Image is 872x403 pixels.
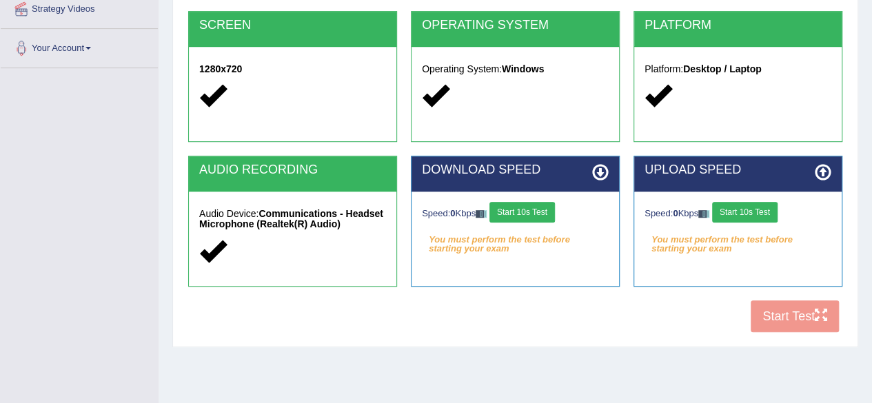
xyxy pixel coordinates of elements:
img: ajax-loader-fb-connection.gif [476,210,487,218]
h2: UPLOAD SPEED [645,163,831,177]
div: Speed: Kbps [422,202,609,226]
button: Start 10s Test [489,202,555,223]
h2: AUDIO RECORDING [199,163,386,177]
strong: 0 [673,208,678,218]
strong: Windows [502,63,544,74]
button: Start 10s Test [712,202,778,223]
em: You must perform the test before starting your exam [645,229,831,250]
em: You must perform the test before starting your exam [422,229,609,250]
h2: OPERATING SYSTEM [422,19,609,32]
strong: 1280x720 [199,63,242,74]
h2: SCREEN [199,19,386,32]
h2: DOWNLOAD SPEED [422,163,609,177]
h5: Audio Device: [199,209,386,230]
h2: PLATFORM [645,19,831,32]
h5: Platform: [645,64,831,74]
strong: 0 [450,208,455,218]
strong: Desktop / Laptop [683,63,762,74]
h5: Operating System: [422,64,609,74]
a: Your Account [1,29,158,63]
img: ajax-loader-fb-connection.gif [698,210,709,218]
strong: Communications - Headset Microphone (Realtek(R) Audio) [199,208,383,229]
div: Speed: Kbps [645,202,831,226]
